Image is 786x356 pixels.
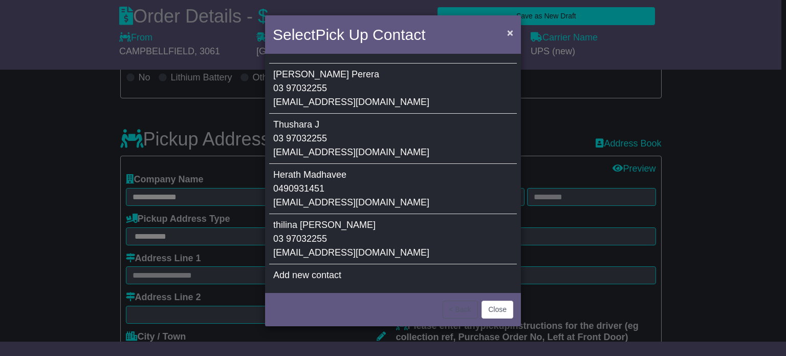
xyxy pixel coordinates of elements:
[315,26,368,43] span: Pick Up
[273,270,341,280] span: Add new contact
[443,301,478,319] button: < Back
[273,23,425,46] h4: Select
[273,133,327,143] span: 03 97032255
[502,22,518,43] button: Close
[273,147,429,157] span: [EMAIL_ADDRESS][DOMAIN_NAME]
[300,220,376,230] span: [PERSON_NAME]
[273,183,324,194] span: 0490931451
[273,197,429,207] span: [EMAIL_ADDRESS][DOMAIN_NAME]
[315,119,319,130] span: J
[273,247,429,258] span: [EMAIL_ADDRESS][DOMAIN_NAME]
[273,97,429,107] span: [EMAIL_ADDRESS][DOMAIN_NAME]
[273,170,301,180] span: Herath
[273,119,312,130] span: Thushara
[352,69,379,79] span: Perera
[373,26,425,43] span: Contact
[273,69,349,79] span: [PERSON_NAME]
[482,301,513,319] button: Close
[507,27,513,38] span: ×
[273,83,327,93] span: 03 97032255
[273,234,327,244] span: 03 97032255
[303,170,346,180] span: Madhavee
[273,220,297,230] span: thilina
